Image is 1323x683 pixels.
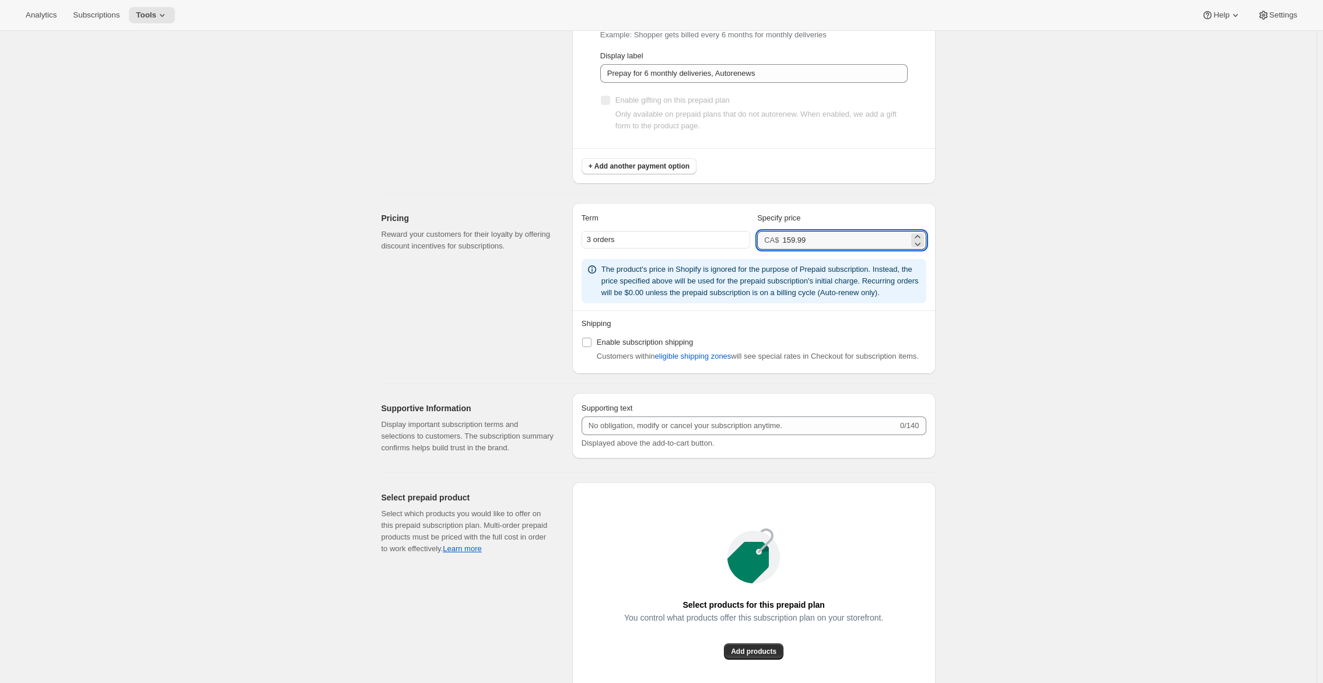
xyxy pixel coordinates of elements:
span: Analytics [26,10,57,20]
h2: Pricing [381,212,554,224]
span: You control what products offer this subscription plan on your storefront. [624,610,883,626]
span: Display label [600,51,643,60]
button: + Add another payment option [582,158,696,174]
h2: Select prepaid product [381,492,554,503]
span: Help [1213,10,1229,20]
span: CA$ [764,236,779,244]
input: No obligation, modify or cancel your subscription anytime. [582,416,898,435]
span: The product's price in Shopify is ignored for the purpose of Prepaid subscription. Instead, the p... [601,265,919,297]
h2: Supportive Information [381,402,554,414]
span: Supporting text [582,404,632,412]
button: Help [1195,7,1248,23]
p: Shipping [582,318,926,330]
span: eligible shipping zones [655,351,731,362]
span: Select products for this prepaid plan [682,597,824,613]
div: Select which products you would like to offer on this prepaid subscription plan. Multi-order prep... [381,508,554,555]
p: Example: Shopper gets billed every 6 months for monthly deliveries [600,29,827,41]
button: Tools [129,7,175,23]
span: Only available on prepaid plans that do not autorenew. When enabled, we add a gift form to the pr... [615,110,897,130]
span: Displayed above the add-to-cart button. [582,439,715,447]
div: Term [582,212,750,224]
span: Add products [731,647,776,656]
button: Analytics [19,7,64,23]
span: Customers within will see special rates in Checkout for subscription items. [597,352,919,360]
div: 3 orders [582,231,750,248]
span: Tools [136,10,156,20]
div: Specify price [757,212,926,224]
button: Subscriptions [66,7,127,23]
span: Settings [1269,10,1297,20]
p: Display important subscription terms and selections to customers. The subscription summary confir... [381,419,554,454]
span: + Add another payment option [589,162,689,171]
span: Enable gifting on this prepaid plan [615,96,730,104]
input: 0 [782,231,908,250]
button: Add products [724,643,783,660]
a: Learn more [443,544,481,553]
button: eligible shipping zones [648,347,738,366]
span: Enable subscription shipping [597,338,694,346]
p: Reward your customers for their loyalty by offering discount incentives for subscriptions. [381,229,554,252]
span: Subscriptions [73,10,120,20]
button: Settings [1251,7,1304,23]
